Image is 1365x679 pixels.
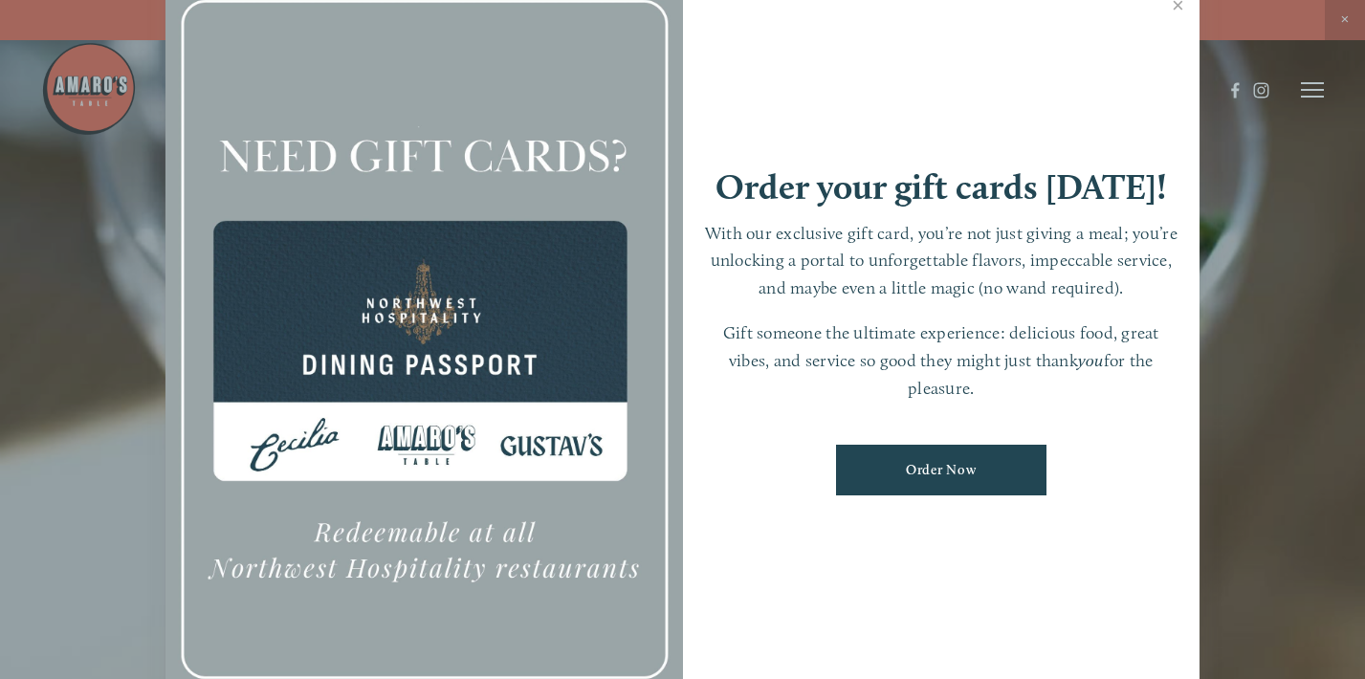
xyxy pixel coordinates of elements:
[702,220,1181,302] p: With our exclusive gift card, you’re not just giving a meal; you’re unlocking a portal to unforge...
[836,445,1046,495] a: Order Now
[716,169,1167,205] h1: Order your gift cards [DATE]!
[1078,350,1104,370] em: you
[702,319,1181,402] p: Gift someone the ultimate experience: delicious food, great vibes, and service so good they might...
